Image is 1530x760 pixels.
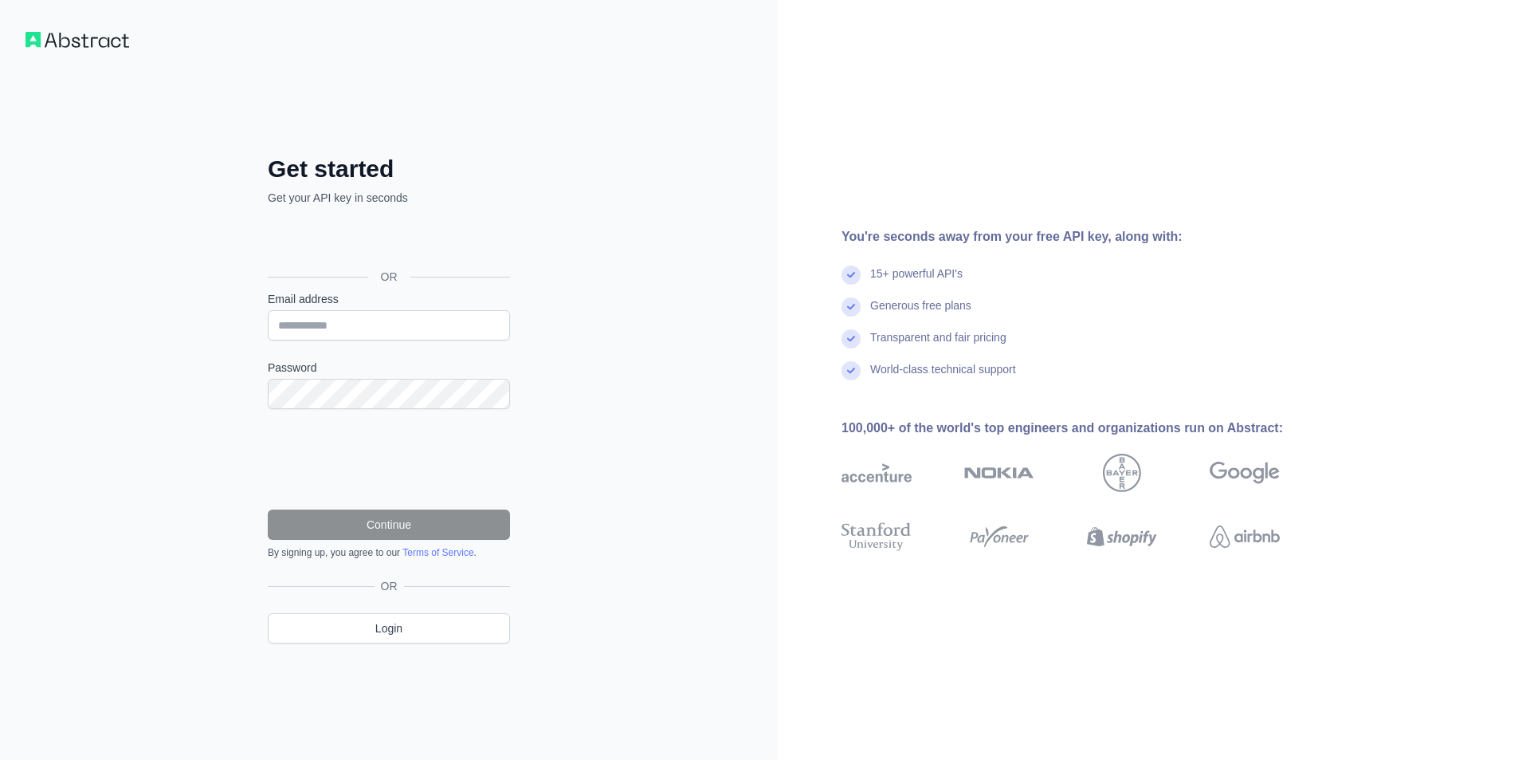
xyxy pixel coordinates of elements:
[841,361,861,380] img: check mark
[1103,454,1141,492] img: bayer
[25,32,129,48] img: Workflow
[1210,454,1280,492] img: google
[260,223,515,258] iframe: Sign in with Google Button
[368,269,410,285] span: OR
[870,361,1016,393] div: World-class technical support
[841,266,861,285] img: check mark
[268,613,510,644] a: Login
[268,291,510,307] label: Email address
[1087,519,1157,554] img: shopify
[841,454,912,492] img: accenture
[964,519,1034,554] img: payoneer
[268,428,510,490] iframe: reCAPTCHA
[268,190,510,206] p: Get your API key in seconds
[375,578,404,594] span: OR
[268,155,510,183] h2: Get started
[268,546,510,559] div: By signing up, you agree to our .
[1210,519,1280,554] img: airbnb
[870,266,963,297] div: 15+ powerful API's
[841,329,861,348] img: check mark
[402,547,473,558] a: Terms of Service
[268,510,510,540] button: Continue
[841,519,912,554] img: stanford university
[268,360,510,376] label: Password
[841,297,861,317] img: check mark
[841,227,1331,246] div: You're seconds away from your free API key, along with:
[870,329,1006,361] div: Transparent and fair pricing
[870,297,971,329] div: Generous free plans
[964,454,1034,492] img: nokia
[841,419,1331,438] div: 100,000+ of the world's top engineers and organizations run on Abstract:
